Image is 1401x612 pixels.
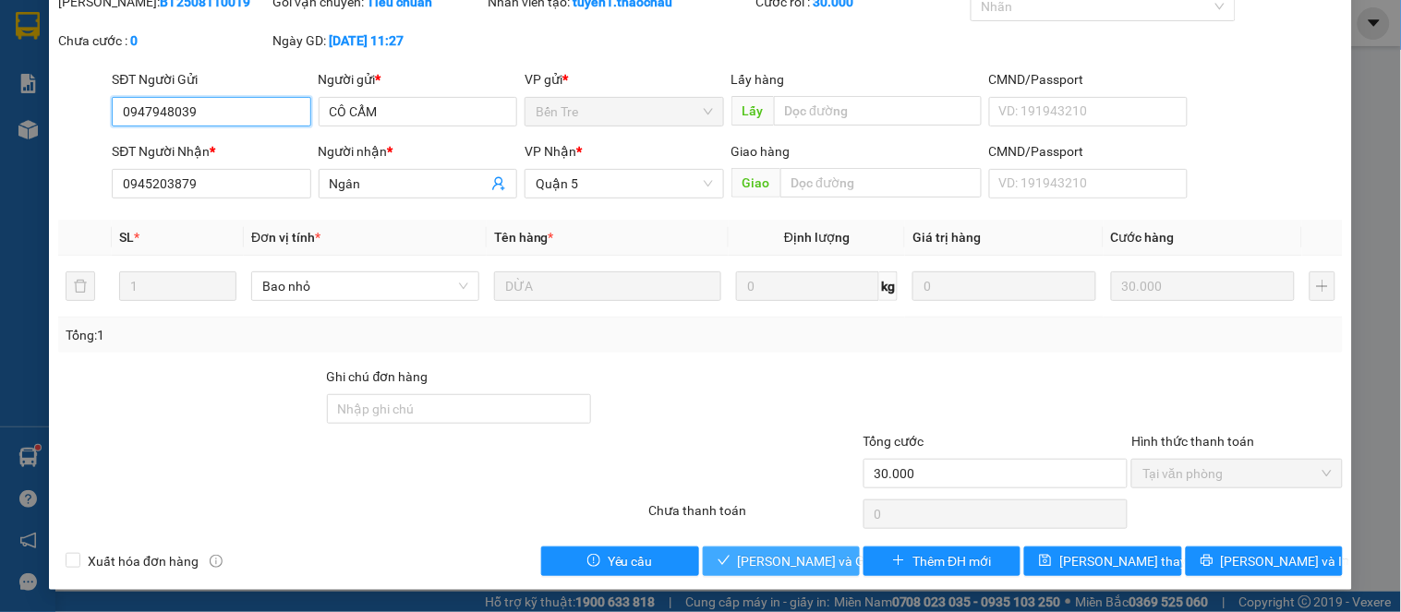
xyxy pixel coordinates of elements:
[112,141,310,162] div: SĐT Người Nhận
[912,551,991,571] span: Thêm ĐH mới
[52,18,100,36] span: Quận 5
[7,59,91,77] span: 0919269922
[989,69,1188,90] div: CMND/Passport
[1142,460,1331,487] span: Tại văn phòng
[319,141,517,162] div: Người nhận
[536,98,712,126] span: Bến Tre
[1059,551,1207,571] span: [PERSON_NAME] thay đổi
[1039,554,1052,569] span: save
[703,546,860,576] button: check[PERSON_NAME] và Giao hàng
[494,230,554,245] span: Tên hàng
[135,59,218,77] span: 0777894824
[6,89,134,113] td: CR:
[864,546,1021,576] button: plusThêm ĐH mới
[319,69,517,90] div: Người gửi
[718,554,731,569] span: check
[157,92,202,110] span: 60.000
[251,230,320,245] span: Đơn vị tính
[731,144,791,159] span: Giao hàng
[1310,271,1335,301] button: plus
[327,394,592,424] input: Ghi chú đơn hàng
[892,554,905,569] span: plus
[1111,271,1295,301] input: 0
[536,170,712,198] span: Quận 5
[731,72,785,87] span: Lấy hàng
[1111,230,1175,245] span: Cước hàng
[864,434,924,449] span: Tổng cước
[541,546,698,576] button: exclamation-circleYêu cầu
[491,176,506,191] span: user-add
[784,230,850,245] span: Định lượng
[135,18,274,36] p: Nhận:
[7,18,132,36] p: Gửi từ:
[1201,554,1214,569] span: printer
[989,141,1188,162] div: CMND/Passport
[243,126,264,144] span: SL:
[1131,434,1254,449] label: Hình thức thanh toán
[262,272,468,300] span: Bao nhỏ
[119,230,134,245] span: SL
[66,325,542,345] div: Tổng: 1
[912,271,1096,301] input: 0
[525,69,723,90] div: VP gửi
[7,117,118,152] span: 1 - Kiện vừa (đèn nang lượng)
[66,271,95,301] button: delete
[731,96,774,126] span: Lấy
[780,168,982,198] input: Dọc đường
[112,69,310,90] div: SĐT Người Gửi
[1186,546,1343,576] button: printer[PERSON_NAME] và In
[130,33,138,48] b: 0
[646,500,861,533] div: Chưa thanh toán
[273,30,484,51] div: Ngày GD:
[174,18,223,36] span: Mỹ Tho
[80,551,206,571] span: Xuất hóa đơn hàng
[608,551,653,571] span: Yêu cầu
[330,33,405,48] b: [DATE] 11:27
[525,144,576,159] span: VP Nhận
[264,125,274,145] span: 1
[135,39,160,56] span: bảo
[58,30,269,51] div: Chưa cước :
[1024,546,1181,576] button: save[PERSON_NAME] thay đổi
[731,168,780,198] span: Giao
[30,92,38,110] span: 0
[210,555,223,568] span: info-circle
[587,554,600,569] span: exclamation-circle
[133,89,275,113] td: CC:
[879,271,898,301] span: kg
[7,39,24,56] span: an
[494,271,722,301] input: VD: Bàn, Ghế
[1221,551,1350,571] span: [PERSON_NAME] và In
[774,96,982,126] input: Dọc đường
[738,551,915,571] span: [PERSON_NAME] và Giao hàng
[327,369,429,384] label: Ghi chú đơn hàng
[912,230,981,245] span: Giá trị hàng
